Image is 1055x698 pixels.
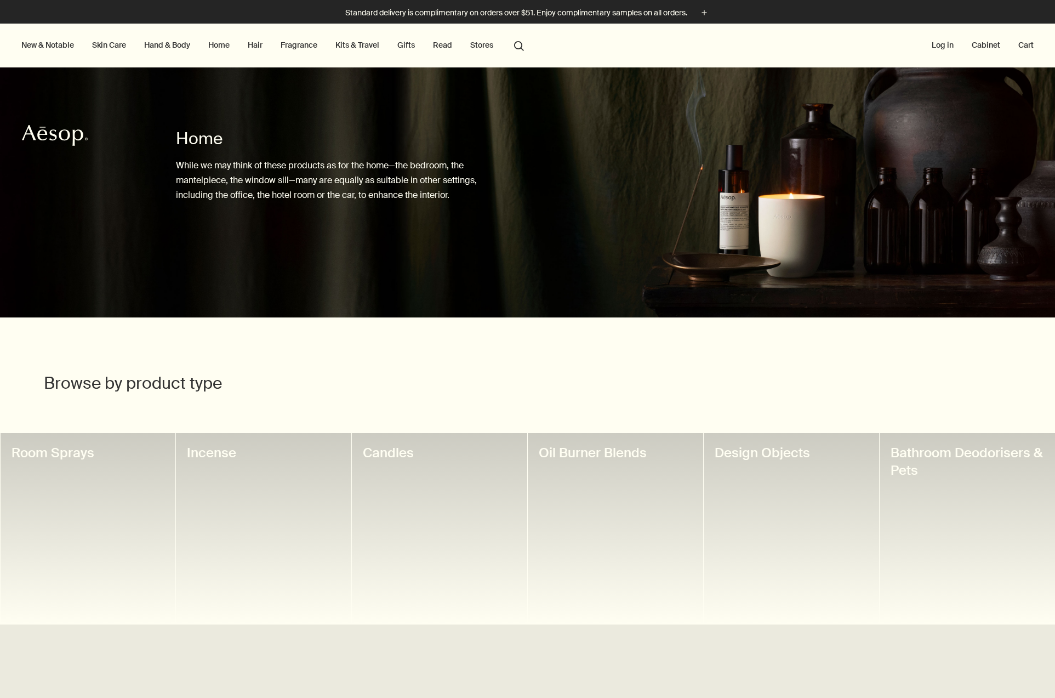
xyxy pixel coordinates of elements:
button: New & Notable [19,38,76,52]
a: Gifts [395,38,417,52]
button: Cart [1016,38,1036,52]
h3: Incense [187,444,340,462]
h3: Design Objects [715,444,868,462]
a: Fragrance [278,38,320,52]
a: Kits & Travel [333,38,381,52]
a: Room Sprays [1,433,176,625]
a: Hair [246,38,265,52]
button: Open search [509,35,529,55]
nav: supplementary [929,24,1036,67]
button: Log in [929,38,956,52]
nav: primary [19,24,529,67]
a: Cabinet [970,38,1002,52]
h3: Oil Burner Blends [539,444,692,462]
a: Skin Care [90,38,128,52]
a: Bathroom Deodorisers & Pets [880,433,1055,625]
a: Design Objects [704,433,879,625]
button: Stores [468,38,495,52]
h3: Candles [363,444,516,462]
svg: Aesop [22,124,88,146]
a: Oil Burner Blends [528,433,703,625]
a: Candles [352,433,527,625]
h3: Room Sprays [12,444,165,462]
p: While we may think of these products as for the home—the bedroom, the mantelpiece, the window sil... [176,158,484,203]
h3: Bathroom Deodorisers & Pets [891,444,1044,479]
button: Standard delivery is complimentary on orders over $51. Enjoy complimentary samples on all orders. [345,7,710,19]
h1: Home [176,128,484,150]
a: Read [431,38,454,52]
a: Aesop [19,122,90,152]
a: Home [206,38,232,52]
a: Hand & Body [142,38,192,52]
h2: Browse by product type [44,372,366,394]
p: Standard delivery is complimentary on orders over $51. Enjoy complimentary samples on all orders. [345,7,687,19]
a: Incense [176,433,351,625]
